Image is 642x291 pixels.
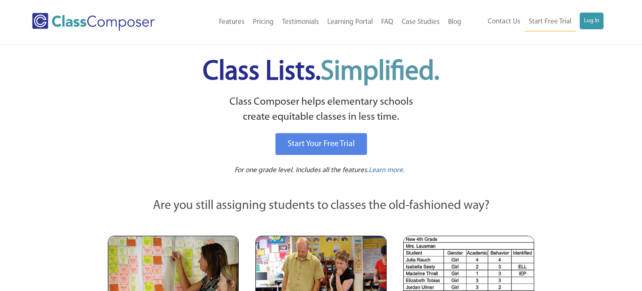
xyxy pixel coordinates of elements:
p: Class Composer helps elementary schools create equitable classes in less time. [107,95,535,125]
a: Case Studies [397,13,444,31]
p: Are you still assigning students to classes the old-fashioned way? [108,197,534,215]
a: Pricing [249,13,278,31]
a: Testimonials [278,13,323,31]
nav: Header Menu [466,13,604,31]
a: Start Free Trial [525,13,576,31]
a: Start Your Free Trial [275,133,367,155]
img: Class Composer [32,13,155,31]
span: Simplified. [321,59,439,86]
a: Learning Portal [323,13,377,31]
span: Class Lists. [203,59,439,86]
a: Log In [580,13,604,29]
a: Learn more. [369,165,405,176]
a: FAQ [377,13,397,31]
span: Start Your Free Trial [288,140,355,148]
a: Features [215,13,249,31]
a: Contact Us [484,13,525,31]
span: Learn more. [369,167,405,174]
a: Blog [444,13,466,31]
nav: Header Menu [183,13,465,31]
span: For one grade level. Includes all the features. [234,167,369,174]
